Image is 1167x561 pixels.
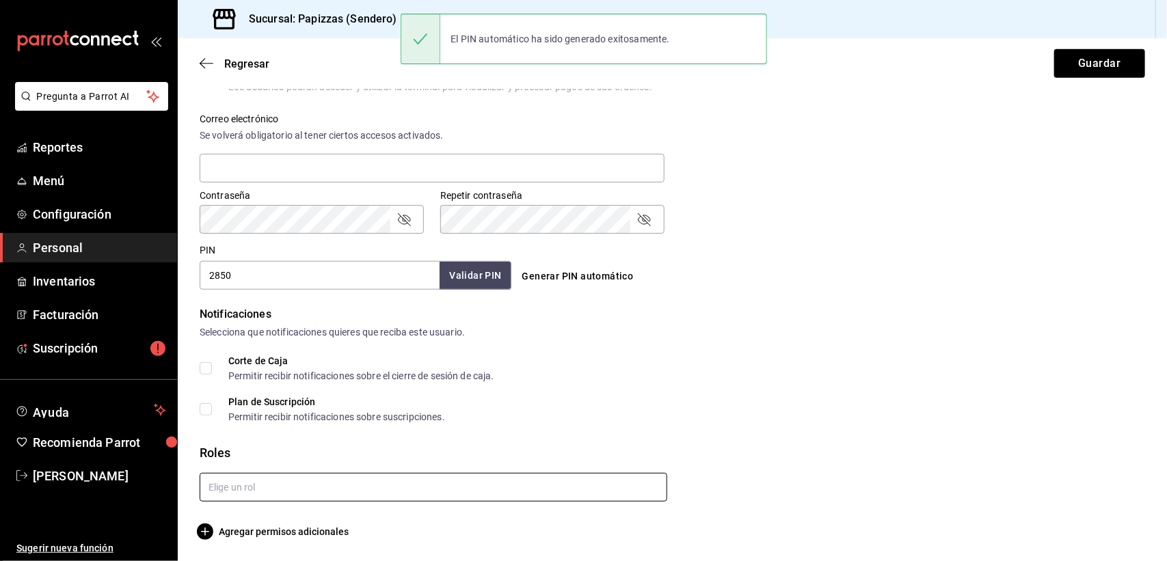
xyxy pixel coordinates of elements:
button: passwordField [636,211,652,228]
span: Menú [33,172,166,190]
label: PIN [200,246,215,256]
button: Regresar [200,57,269,70]
span: Regresar [224,57,269,70]
div: Notificaciones [200,306,1145,323]
span: Recomienda Parrot [33,433,166,452]
span: Ayuda [33,402,148,418]
span: Reportes [33,138,166,156]
button: open_drawer_menu [150,36,161,46]
div: Plan de Suscripción [228,397,445,407]
button: Generar PIN automático [517,264,639,289]
span: Configuración [33,205,166,223]
label: Repetir contraseña [440,191,665,201]
span: [PERSON_NAME] [33,467,166,485]
span: Facturación [33,305,166,324]
div: El PIN automático ha sido generado exitosamente. [440,24,681,54]
button: Agregar permisos adicionales [200,523,349,540]
h3: Sucursal: Papizzas (Sendero) [238,11,397,27]
span: Suscripción [33,339,166,357]
label: Correo electrónico [200,115,665,124]
div: Permitir recibir notificaciones sobre el cierre de sesión de caja. [228,371,494,381]
label: Contraseña [200,191,424,201]
div: Roles [200,443,1145,462]
span: Pregunta a Parrot AI [37,90,147,104]
span: Personal [33,238,166,257]
div: Permitir recibir notificaciones sobre suscripciones. [228,412,445,422]
button: Guardar [1054,49,1145,78]
div: Selecciona que notificaciones quieres que reciba este usuario. [200,325,1145,340]
button: Pregunta a Parrot AI [15,82,168,111]
a: Pregunta a Parrot AI [10,99,168,113]
button: Validar PIN [440,262,511,290]
div: Se volverá obligatorio al tener ciertos accesos activados. [200,128,665,143]
button: passwordField [396,211,412,228]
span: Sugerir nueva función [16,541,166,556]
div: Los usuarios podrán acceder y utilizar la terminal para visualizar y procesar pagos de sus órdenes. [228,82,652,92]
input: Elige un rol [200,473,667,502]
div: Corte de Caja [228,356,494,366]
input: 3 a 6 dígitos [200,261,440,290]
span: Inventarios [33,272,166,290]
